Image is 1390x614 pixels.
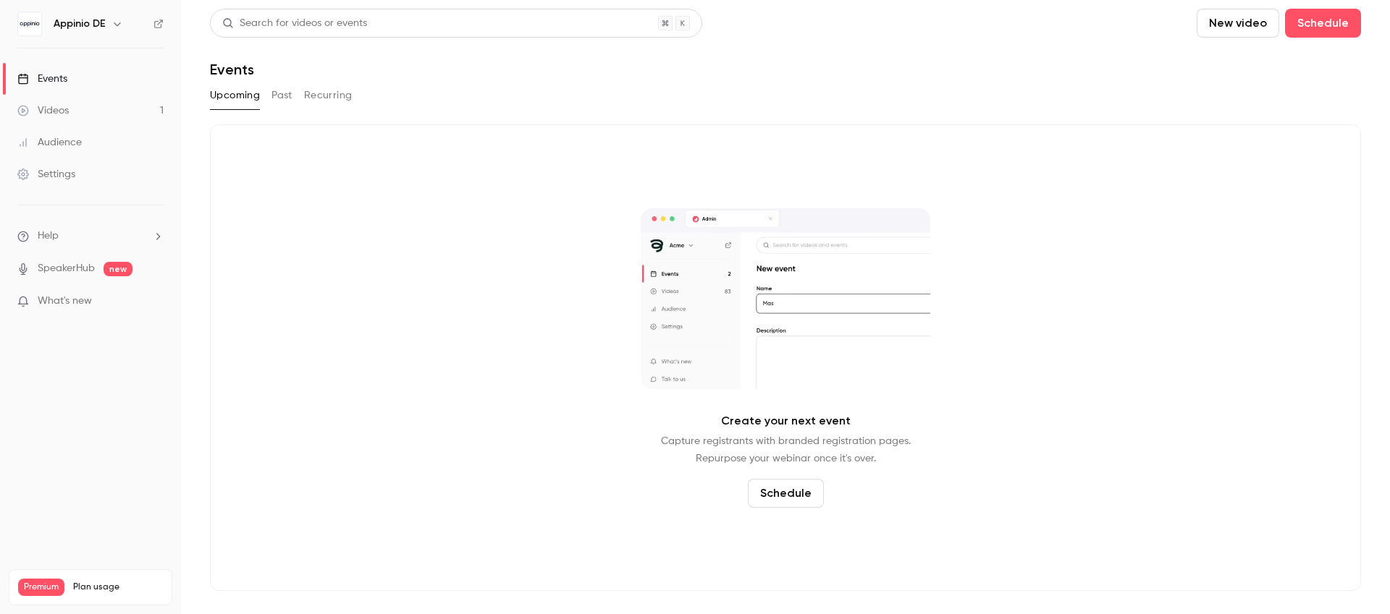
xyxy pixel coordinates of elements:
button: Recurring [304,84,353,107]
div: Audience [17,135,82,150]
h6: Appinio DE [54,17,106,31]
div: Videos [17,103,69,118]
button: New video [1197,9,1279,38]
span: What's new [38,294,92,309]
a: SpeakerHub [38,261,95,276]
div: Search for videos or events [222,16,367,31]
button: Schedule [748,479,824,508]
p: Capture registrants with branded registration pages. Repurpose your webinar once it's over. [661,432,911,467]
li: help-dropdown-opener [17,229,164,244]
iframe: Noticeable Trigger [146,295,164,308]
h1: Events [210,61,254,78]
span: Help [38,229,59,244]
button: Schedule [1285,9,1361,38]
div: Settings [17,167,75,182]
img: Appinio DE [18,12,41,35]
p: Create your next event [721,412,851,430]
div: Events [17,72,67,86]
button: Upcoming [210,84,260,107]
span: Plan usage [73,581,163,593]
span: new [104,262,132,276]
span: Premium [18,579,64,596]
button: Past [271,84,292,107]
